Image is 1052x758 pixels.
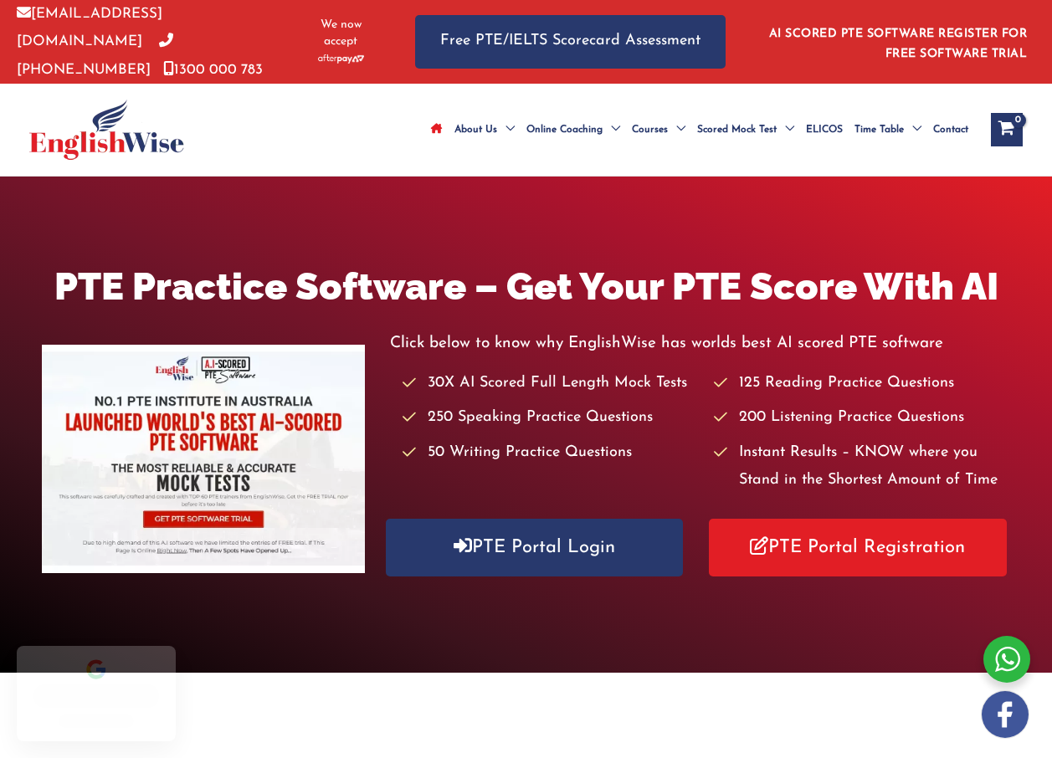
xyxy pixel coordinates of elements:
span: Contact [933,100,968,159]
nav: Site Navigation: Main Menu [425,100,974,159]
li: 200 Listening Practice Questions [714,404,1009,432]
a: Contact [927,100,974,159]
li: 250 Speaking Practice Questions [403,404,698,432]
span: Online Coaching [526,100,603,159]
a: Time TableMenu Toggle [849,100,927,159]
a: PTE Portal Registration [709,519,1007,576]
span: Menu Toggle [603,100,620,159]
a: Scored Mock TestMenu Toggle [691,100,800,159]
img: cropped-ew-logo [29,100,184,160]
a: ELICOS [800,100,849,159]
a: CoursesMenu Toggle [626,100,691,159]
img: pte-institute-main [42,345,364,573]
a: [PHONE_NUMBER] [17,34,173,76]
span: Courses [632,100,668,159]
a: AI SCORED PTE SOFTWARE REGISTER FOR FREE SOFTWARE TRIAL [769,28,1028,60]
a: PTE Portal Login [386,519,684,576]
li: Instant Results – KNOW where you Stand in the Shortest Amount of Time [714,439,1009,495]
a: About UsMenu Toggle [449,100,521,159]
span: Menu Toggle [777,100,794,159]
span: Scored Mock Test [697,100,777,159]
h1: PTE Practice Software – Get Your PTE Score With AI [42,260,1009,313]
aside: Header Widget 1 [759,14,1035,69]
span: Time Table [854,100,904,159]
img: Afterpay-Logo [318,54,364,64]
span: Menu Toggle [668,100,685,159]
span: Menu Toggle [497,100,515,159]
li: 50 Writing Practice Questions [403,439,698,467]
li: 125 Reading Practice Questions [714,370,1009,397]
a: [EMAIL_ADDRESS][DOMAIN_NAME] [17,7,162,49]
p: Click below to know why EnglishWise has worlds best AI scored PTE software [390,330,1010,357]
span: ELICOS [806,100,843,159]
li: 30X AI Scored Full Length Mock Tests [403,370,698,397]
a: Free PTE/IELTS Scorecard Assessment [415,15,726,68]
a: 1300 000 783 [163,63,263,77]
span: About Us [454,100,497,159]
a: Online CoachingMenu Toggle [521,100,626,159]
a: View Shopping Cart, empty [991,113,1023,146]
img: white-facebook.png [982,691,1029,738]
span: Menu Toggle [904,100,921,159]
span: We now accept [309,17,373,50]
